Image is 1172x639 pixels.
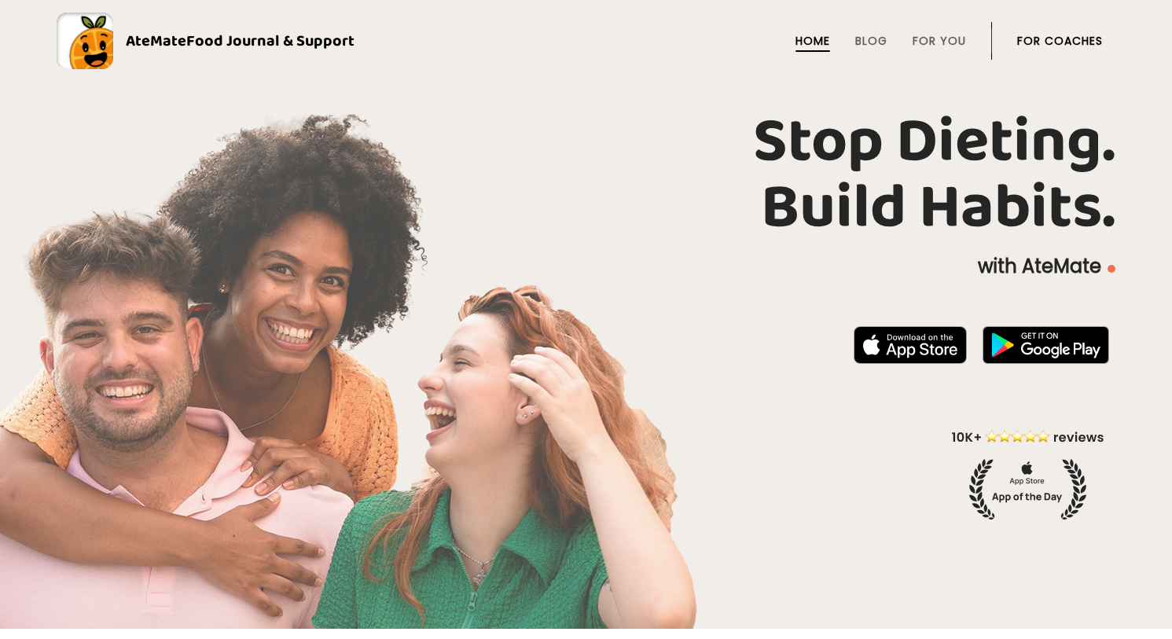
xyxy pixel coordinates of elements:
img: badge-download-google.png [983,326,1109,364]
a: For You [913,35,966,47]
a: For Coaches [1017,35,1103,47]
a: Blog [855,35,887,47]
a: Home [795,35,830,47]
span: Food Journal & Support [186,28,355,53]
a: AteMateFood Journal & Support [57,13,1115,69]
h1: Stop Dieting. Build Habits. [57,109,1115,241]
img: badge-download-apple.svg [854,326,967,364]
img: home-hero-appoftheday.png [940,428,1115,520]
p: with AteMate [57,254,1115,279]
div: AteMate [113,28,355,53]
